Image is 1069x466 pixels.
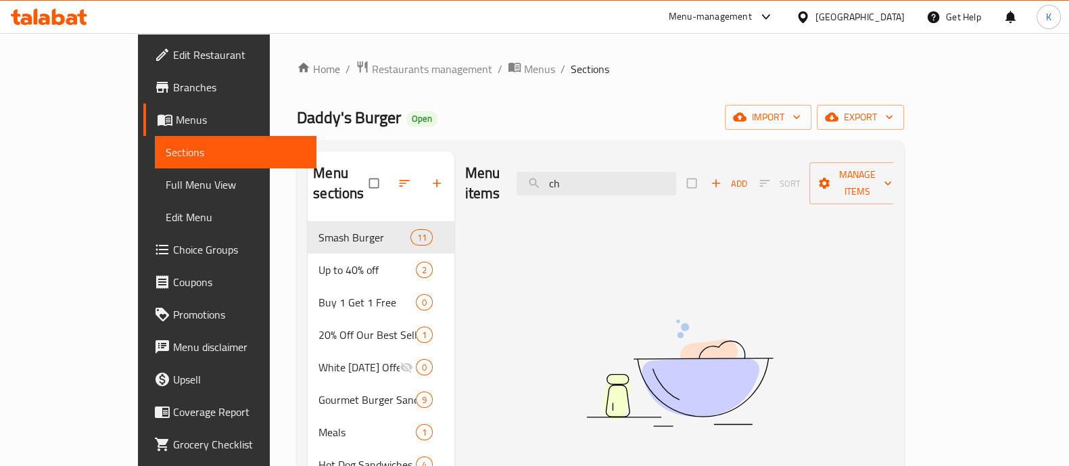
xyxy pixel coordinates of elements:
button: Manage items [809,162,905,204]
span: 11 [411,231,431,244]
span: 0 [417,361,432,374]
span: Edit Restaurant [173,47,306,63]
span: Sections [571,61,609,77]
span: Full Menu View [166,177,306,193]
span: 1 [417,426,432,439]
a: Choice Groups [143,233,316,266]
div: Up to 40% off2 [308,254,454,286]
span: 0 [417,296,432,309]
span: Promotions [173,306,306,323]
button: Add [707,173,751,194]
span: Choice Groups [173,241,306,258]
div: items [416,424,433,440]
a: Full Menu View [155,168,316,201]
div: White Friday Offers [318,359,399,375]
a: Restaurants management [356,60,492,78]
span: Grocery Checklist [173,436,306,452]
a: Grocery Checklist [143,428,316,461]
a: Menu disclaimer [143,331,316,363]
span: Smash Burger [318,229,410,246]
a: Coupons [143,266,316,298]
div: Buy 1 Get 1 Free0 [308,286,454,319]
div: 20% Off Our Best Sellers1 [308,319,454,351]
span: Meals [318,424,415,440]
span: 9 [417,394,432,406]
span: Coupons [173,274,306,290]
span: Select section first [751,173,809,194]
span: import [736,109,801,126]
span: Open [406,113,437,124]
span: Menus [524,61,555,77]
input: search [517,172,676,195]
span: Branches [173,79,306,95]
span: Edit Menu [166,209,306,225]
button: import [725,105,811,130]
div: Gourmet Burger Sandwiches9 [308,383,454,416]
div: Meals1 [308,416,454,448]
button: export [817,105,904,130]
img: dish.svg [510,283,849,463]
li: / [346,61,350,77]
a: Home [297,61,340,77]
a: Upsell [143,363,316,396]
span: 20% Off Our Best Sellers [318,327,415,343]
a: Sections [155,136,316,168]
span: K [1046,9,1051,24]
a: Menus [143,103,316,136]
span: Up to 40% off [318,262,415,278]
span: Buy 1 Get 1 Free [318,294,415,310]
div: items [416,262,433,278]
span: Gourmet Burger Sandwiches [318,392,415,408]
div: items [410,229,432,246]
span: Manage items [820,166,895,200]
span: Sections [166,144,306,160]
span: Upsell [173,371,306,388]
span: Daddy's Burger [297,102,401,133]
div: items [416,294,433,310]
div: [GEOGRAPHIC_DATA] [815,9,905,24]
span: 2 [417,264,432,277]
svg: Inactive section [400,360,413,374]
li: / [561,61,565,77]
li: / [498,61,502,77]
div: Menu-management [669,9,752,25]
h2: Menu sections [313,163,369,204]
span: Menu disclaimer [173,339,306,355]
div: Smash Burger11 [308,221,454,254]
a: Edit Menu [155,201,316,233]
nav: breadcrumb [297,60,904,78]
div: Open [406,111,437,127]
span: 1 [417,329,432,342]
span: Add [711,176,747,191]
span: Add item [707,173,751,194]
span: Restaurants management [372,61,492,77]
span: export [828,109,893,126]
a: Coverage Report [143,396,316,428]
a: Edit Restaurant [143,39,316,71]
span: Sort sections [389,168,422,198]
div: items [416,359,433,375]
a: Promotions [143,298,316,331]
h2: Menu items [465,163,500,204]
span: Select all sections [361,170,389,196]
a: Menus [508,60,555,78]
span: Menus [176,112,306,128]
span: White [DATE] Offers [318,359,399,375]
div: items [416,392,433,408]
div: items [416,327,433,343]
div: White [DATE] Offers0 [308,351,454,383]
a: Branches [143,71,316,103]
span: Coverage Report [173,404,306,420]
